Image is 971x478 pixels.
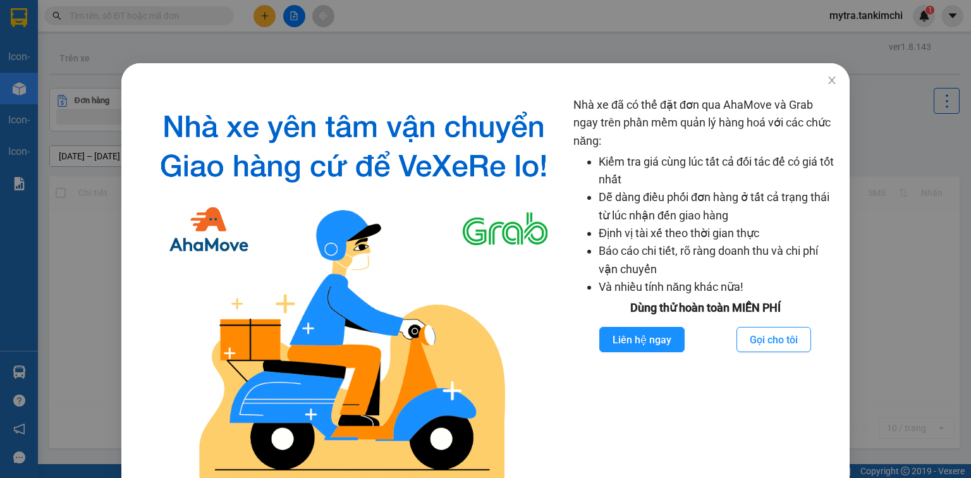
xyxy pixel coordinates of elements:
span: Liên hệ ngay [613,332,671,348]
span: close [827,75,837,85]
li: Định vị tài xế theo thời gian thực [599,224,837,242]
span: Gọi cho tôi [750,332,798,348]
li: Kiểm tra giá cùng lúc tất cả đối tác để có giá tốt nhất [599,153,837,189]
li: Dễ dàng điều phối đơn hàng ở tất cả trạng thái từ lúc nhận đến giao hàng [599,188,837,224]
button: Close [814,63,850,99]
li: Báo cáo chi tiết, rõ ràng doanh thu và chi phí vận chuyển [599,242,837,278]
div: Dùng thử hoàn toàn MIỄN PHÍ [573,299,837,317]
button: Liên hệ ngay [599,327,685,352]
button: Gọi cho tôi [736,327,811,352]
li: Và nhiều tính năng khác nữa! [599,278,837,296]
